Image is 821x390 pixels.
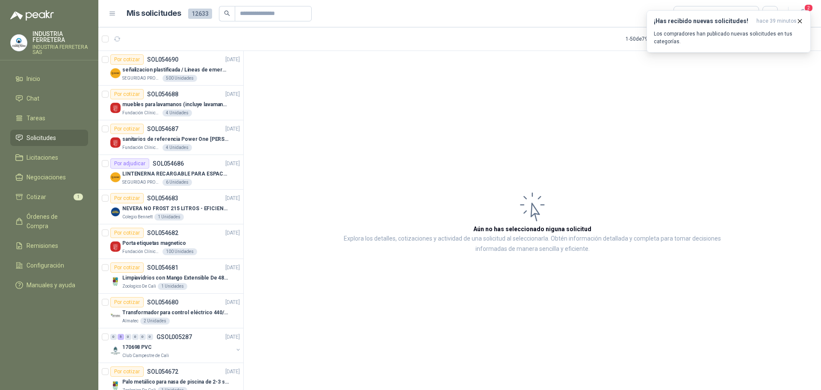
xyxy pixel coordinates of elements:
p: [DATE] [225,194,240,202]
span: Cotizar [27,192,46,202]
div: Por cotizar [110,366,144,377]
p: [DATE] [225,333,240,341]
span: Chat [27,94,39,103]
span: Configuración [27,261,64,270]
div: 100 Unidades [162,248,197,255]
p: [DATE] [225,298,240,307]
p: Los compradores han publicado nuevas solicitudes en tus categorías. [654,30,803,45]
a: Chat [10,90,88,107]
div: Por cotizar [110,228,144,238]
p: SOL054688 [147,91,178,97]
h1: Mis solicitudes [127,7,181,20]
div: 0 [132,334,139,340]
p: [DATE] [225,229,240,237]
span: hace 39 minutos [756,18,797,25]
a: Cotizar1 [10,189,88,205]
a: Inicio [10,71,88,87]
div: Por cotizar [110,124,144,134]
div: 4 Unidades [162,110,192,116]
div: 1 Unidades [158,283,187,290]
span: Negociaciones [27,173,66,182]
div: 0 [139,334,146,340]
p: Limpiavidrios con Mango Extensible De 48 a 78 cm [122,274,229,282]
p: SOL054680 [147,299,178,305]
span: Manuales y ayuda [27,280,75,290]
span: Tareas [27,113,45,123]
a: Por adjudicarSOL054686[DATE] Company LogoLINTENERNA RECARGABLE PARA ESPACIOS ABIERTOS 100-120MTSS... [98,155,243,190]
img: Company Logo [110,137,121,148]
p: Almatec [122,318,139,325]
p: Porta etiquetas magnetico [122,239,186,247]
p: SEGURIDAD PROVISER LTDA [122,75,161,82]
img: Logo peakr [10,10,54,21]
span: search [224,10,230,16]
div: 0 [125,334,131,340]
div: 0 [147,334,153,340]
a: Por cotizarSOL054680[DATE] Company LogoTransformador para control eléctrico 440/220/110 - 45O VA.... [98,294,243,328]
a: Por cotizarSOL054681[DATE] Company LogoLimpiavidrios con Mango Extensible De 48 a 78 cmZoologico ... [98,259,243,294]
p: señalizacion plastificada / Líneas de emergencia [122,66,229,74]
p: [DATE] [225,264,240,272]
p: SOL054683 [147,195,178,201]
p: 170698 PVC [122,343,152,351]
img: Company Logo [110,103,121,113]
div: Por adjudicar [110,158,149,169]
a: Licitaciones [10,149,88,166]
p: muebles para lavamanos (incluye lavamanos) [122,101,229,109]
img: Company Logo [110,68,121,78]
p: Colegio Bennett [122,214,153,220]
p: [DATE] [225,160,240,168]
span: 1 [74,194,83,200]
span: Inicio [27,74,40,83]
span: Remisiones [27,241,58,250]
p: GSOL005287 [157,334,192,340]
img: Company Logo [110,172,121,182]
a: Por cotizarSOL054687[DATE] Company Logosanitarios de referencia Power One [PERSON_NAME]Fundación ... [98,120,243,155]
div: Por cotizar [110,89,144,99]
p: Fundación Clínica Shaio [122,144,161,151]
div: Por cotizar [110,297,144,307]
p: SOL054687 [147,126,178,132]
p: Palo metálico para nasa de piscina de 2-3 sol.1115 [122,378,229,386]
p: SOL054672 [147,369,178,375]
p: INDUSTRIA FERRETERA [32,31,88,43]
p: SOL054690 [147,57,178,63]
div: 4 Unidades [162,144,192,151]
div: Todas [679,9,697,18]
p: LINTENERNA RECARGABLE PARA ESPACIOS ABIERTOS 100-120MTS [122,170,229,178]
p: SEGURIDAD PROVISER LTDA [122,179,161,186]
div: Por cotizar [110,262,144,273]
div: 2 Unidades [140,318,170,325]
p: [DATE] [225,56,240,64]
p: [DATE] [225,125,240,133]
a: Configuración [10,257,88,274]
p: Zoologico De Cali [122,283,156,290]
button: ¡Has recibido nuevas solicitudes!hace 39 minutos Los compradores han publicado nuevas solicitudes... [647,10,811,53]
div: Por cotizar [110,193,144,203]
p: SOL054682 [147,230,178,236]
img: Company Logo [110,276,121,286]
a: Por cotizarSOL054682[DATE] Company LogoPorta etiquetas magneticoFundación Clínica Shaio100 Unidades [98,224,243,259]
span: 2 [804,4,813,12]
span: Órdenes de Compra [27,212,80,231]
a: Por cotizarSOL054688[DATE] Company Logomuebles para lavamanos (incluye lavamanos)Fundación Clínic... [98,86,243,120]
p: Fundación Clínica Shaio [122,248,161,255]
p: Transformador para control eléctrico 440/220/110 - 45O VA. [122,309,229,317]
img: Company Logo [110,311,121,321]
p: NEVERA NO FROST 215 LITROS - EFICIENCIA ENERGETICA A [122,205,229,213]
a: 0 5 0 0 0 0 GSOL005287[DATE] Company Logo170698 PVCClub Campestre de Cali [110,332,242,359]
a: Por cotizarSOL054690[DATE] Company Logoseñalizacion plastificada / Líneas de emergenciaSEGURIDAD ... [98,51,243,86]
p: SOL054686 [153,161,184,167]
p: INDUSTRIA FERRETERA SAS [32,45,88,55]
button: 2 [795,6,811,21]
div: 6 Unidades [162,179,192,186]
div: 1 - 50 de 7980 [626,32,681,46]
a: Solicitudes [10,130,88,146]
a: Por cotizarSOL054683[DATE] Company LogoNEVERA NO FROST 215 LITROS - EFICIENCIA ENERGETICA AColegi... [98,190,243,224]
a: Órdenes de Compra [10,208,88,234]
div: Por cotizar [110,54,144,65]
p: Explora los detalles, cotizaciones y actividad de una solicitud al seleccionarla. Obtén informaci... [329,234,735,254]
p: Fundación Clínica Shaio [122,110,161,116]
a: Manuales y ayuda [10,277,88,293]
img: Company Logo [110,207,121,217]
